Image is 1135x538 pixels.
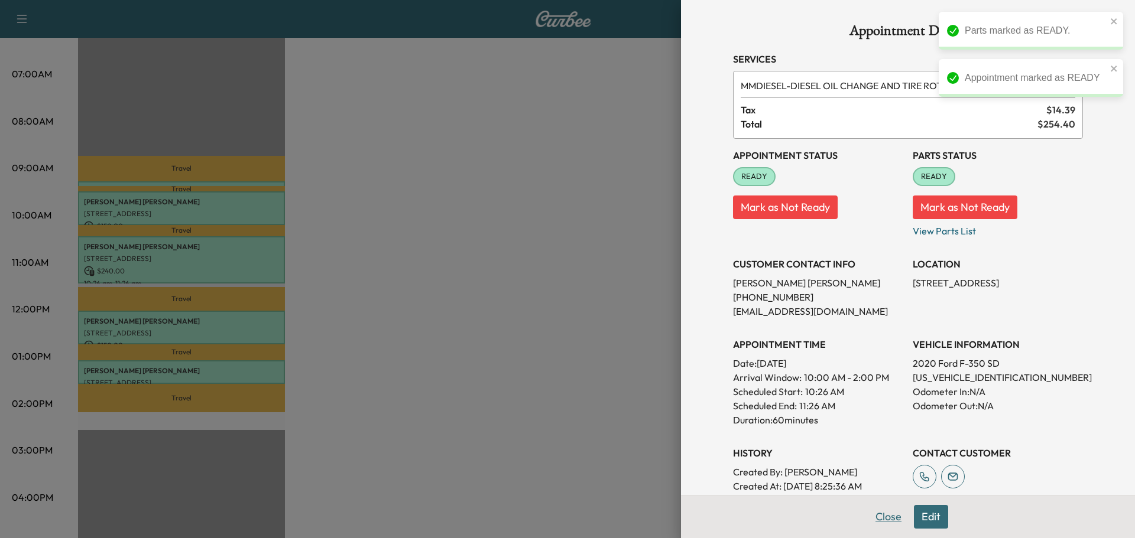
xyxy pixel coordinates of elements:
button: Mark as Not Ready [733,195,838,219]
p: Date: [DATE] [733,356,903,370]
p: Created By : [PERSON_NAME] [733,465,903,479]
p: 10:26 AM [805,384,844,399]
p: Arrival Window: [733,370,903,384]
span: READY [914,171,954,182]
div: Parts marked as READY. [965,24,1107,38]
span: Total [741,117,1037,131]
p: Scheduled End: [733,399,797,413]
p: [PHONE_NUMBER] [733,290,903,304]
p: 11:26 AM [799,399,835,413]
p: [PERSON_NAME] [PERSON_NAME] [733,276,903,290]
span: $ 14.39 [1046,103,1075,117]
button: close [1110,64,1118,73]
p: Scheduled Start: [733,384,803,399]
p: [STREET_ADDRESS] [913,276,1083,290]
button: close [1110,17,1118,26]
h3: Parts Status [913,148,1083,162]
span: $ 254.40 [1037,117,1075,131]
h1: Appointment Details [733,24,1083,43]
p: [EMAIL_ADDRESS][DOMAIN_NAME] [733,304,903,318]
span: DIESEL OIL CHANGE AND TIRE ROTATION - WORKS PACKAGE [741,79,1031,93]
span: 10:00 AM - 2:00 PM [804,370,889,384]
span: READY [734,171,774,182]
p: Odometer Out: N/A [913,399,1083,413]
span: Tax [741,103,1046,117]
p: Created At : [DATE] 8:25:36 AM [733,479,903,493]
button: Mark as Not Ready [913,195,1017,219]
p: [US_VEHICLE_IDENTIFICATION_NUMBER] [913,370,1083,384]
button: Close [868,505,909,529]
p: Duration: 60 minutes [733,413,903,427]
h3: CONTACT CUSTOMER [913,446,1083,460]
p: View Parts List [913,219,1083,238]
button: Edit [914,505,948,529]
h3: Appointment Status [733,148,903,162]
div: Appointment marked as READY [965,71,1107,85]
h3: History [733,446,903,460]
h3: APPOINTMENT TIME [733,337,903,351]
h3: VEHICLE INFORMATION [913,337,1083,351]
p: 2020 Ford F-350 SD [913,356,1083,370]
h3: LOCATION [913,257,1083,271]
h3: CUSTOMER CONTACT INFO [733,257,903,271]
p: Odometer In: N/A [913,384,1083,399]
h3: Services [733,52,1083,66]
